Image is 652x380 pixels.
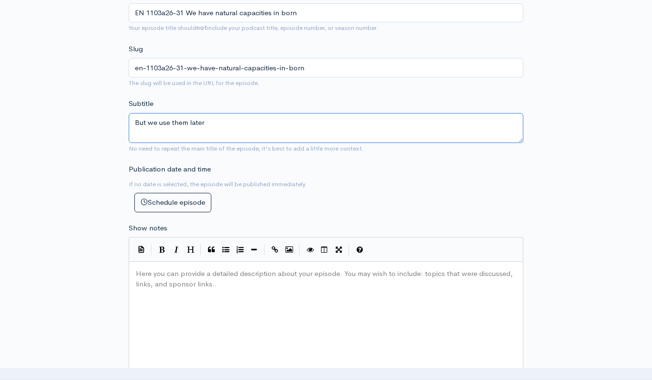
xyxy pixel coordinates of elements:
[155,243,169,257] button: Bold
[129,98,153,109] label: Subtitle
[129,44,143,55] label: Slug
[169,243,183,257] button: Italic
[299,245,300,256] i: |
[129,58,523,77] input: title-of-episode
[134,193,211,212] button: Schedule episode
[282,243,296,257] button: Insert Image
[352,243,367,257] button: Markdown Guide
[129,144,364,152] small: No need to repeat the main title of the episode, it's best to add a little more context.
[204,243,218,257] button: Quote
[218,243,233,257] button: Generic List
[264,245,265,256] i: |
[183,243,198,257] button: Heading
[268,243,282,257] button: Create Link
[134,242,148,256] button: Insert Show Notes Template
[317,243,331,257] button: Toggle Side by Side
[129,180,307,188] small: If no date is selected, the episode will be published immediately.
[196,24,207,32] strong: not
[303,243,317,257] button: Toggle Preview
[129,79,260,87] small: The slug will be used in the URL for the episode.
[129,223,167,234] label: Show notes
[233,243,247,257] button: Numbered List
[200,245,201,256] i: |
[151,245,152,256] i: |
[129,3,523,23] input: What is the episode's title?
[247,243,261,257] button: Insert Horizontal Line
[129,164,211,175] label: Publication date and time
[129,24,378,32] small: Your episode title should include your podcast title, episode number, or season number.
[331,243,346,257] button: Toggle Fullscreen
